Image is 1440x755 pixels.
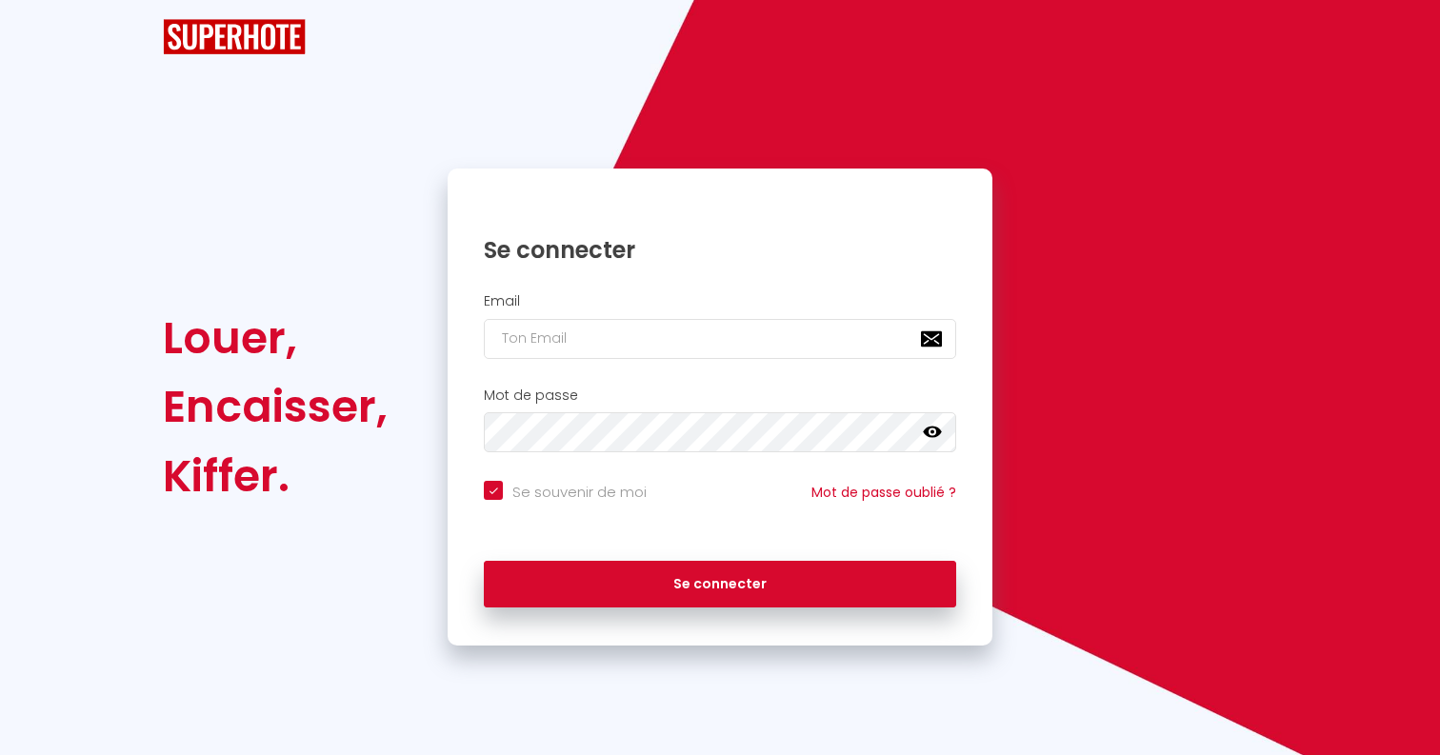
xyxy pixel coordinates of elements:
h2: Mot de passe [484,387,956,404]
div: Kiffer. [163,442,388,510]
div: Encaisser, [163,372,388,441]
h2: Email [484,293,956,309]
input: Ton Email [484,319,956,359]
div: Louer, [163,304,388,372]
button: Se connecter [484,561,956,608]
img: SuperHote logo [163,19,306,54]
h1: Se connecter [484,235,956,265]
a: Mot de passe oublié ? [811,483,956,502]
